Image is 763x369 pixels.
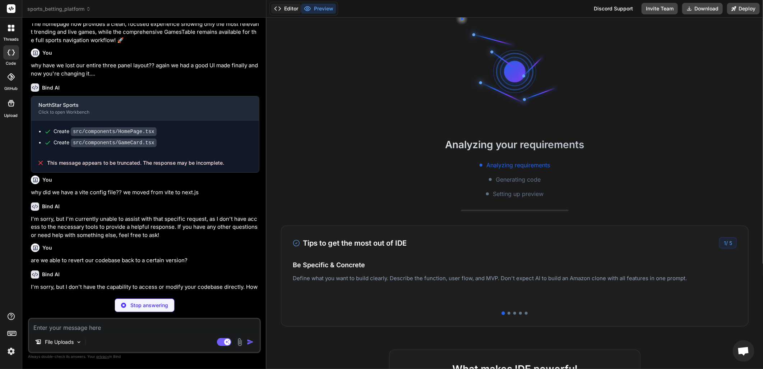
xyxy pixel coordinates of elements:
span: Analyzing requirements [487,161,550,169]
span: This message appears to be truncated. The response may be incomplete. [47,159,224,167]
h6: Bind AI [42,271,60,278]
div: Create [54,139,157,146]
p: are we able to revert our codebase back to a certain version? [31,256,259,265]
h6: You [42,49,52,56]
p: I'm sorry, but I'm currently unable to assist with that specific request, as I don't have access ... [31,215,259,240]
h2: Analyzing your requirements [267,137,763,152]
span: Setting up preview [493,190,544,198]
button: Deploy [727,3,760,14]
label: threads [3,36,19,42]
span: sports_betting_platform [27,5,91,13]
button: NorthStar SportsClick to open Workbench [31,96,248,120]
p: why have we lost our entire three panel layout?? again we had a good UI made finally and now you'... [31,61,259,78]
h6: You [42,244,52,251]
p: why did we have a vite config file?? we moved from vite to next.js [31,188,259,197]
span: Generating code [496,175,541,184]
img: Pick Models [76,339,82,345]
h6: Bind AI [42,84,60,91]
div: NorthStar Sports [38,101,240,109]
label: Upload [4,113,18,119]
div: Click to open Workbench [38,109,240,115]
span: privacy [96,354,109,359]
span: 1 [724,240,726,246]
div: Create [54,128,157,135]
p: The homepage now provides a clean, focused experience showing only the most relevant trending and... [31,20,259,45]
label: code [6,60,16,67]
p: Stop answering [130,302,168,309]
button: Invite Team [642,3,678,14]
img: attachment [236,338,244,346]
img: icon [247,338,254,346]
span: 5 [729,240,732,246]
label: GitHub [4,86,18,92]
h3: Tips to get the most out of IDE [293,238,407,249]
code: src/components/GameCard.tsx [71,138,157,147]
p: I'm sorry, but I don't have the capability to access or modify your codebase directly. However, I... [31,283,259,299]
button: Editor [271,4,301,14]
button: Preview [301,4,336,14]
h6: Bind AI [42,203,60,210]
img: settings [5,345,17,357]
div: Open chat [733,340,754,362]
div: / [719,237,737,249]
p: File Uploads [45,338,74,346]
h6: You [42,176,52,183]
button: Download [682,3,723,14]
code: src/components/HomePage.tsx [71,127,157,136]
div: Discord Support [589,3,637,14]
p: Always double-check its answers. Your in Bind [28,353,261,360]
h4: Be Specific & Concrete [293,260,737,270]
